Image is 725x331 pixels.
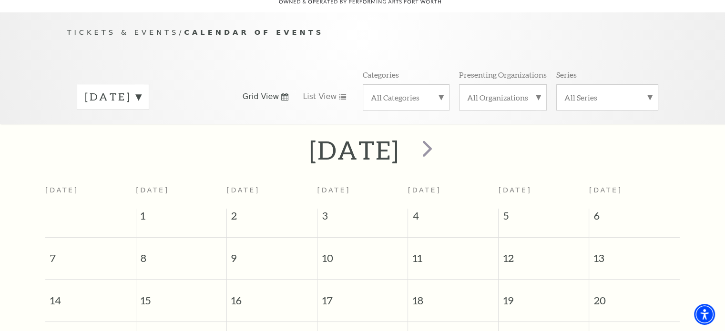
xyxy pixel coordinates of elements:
p: Presenting Organizations [459,70,547,80]
span: 9 [227,238,317,271]
span: List View [303,91,337,102]
span: 18 [408,280,498,312]
span: 8 [136,238,226,271]
span: 15 [136,280,226,312]
h2: [DATE] [309,135,399,165]
span: 2 [227,209,317,228]
th: [DATE] [45,181,136,209]
span: 14 [45,280,136,312]
span: 1 [136,209,226,228]
div: Accessibility Menu [694,304,715,325]
span: Calendar of Events [184,28,324,36]
span: [DATE] [589,186,623,194]
label: All Series [564,92,650,102]
span: 3 [317,209,408,228]
span: [DATE] [226,186,260,194]
span: [DATE] [499,186,532,194]
span: 16 [227,280,317,312]
button: next [408,133,443,167]
span: [DATE] [317,186,350,194]
label: [DATE] [85,90,141,104]
label: All Categories [371,92,441,102]
span: 11 [408,238,498,271]
span: 17 [317,280,408,312]
p: Categories [363,70,399,80]
span: 20 [589,280,680,312]
span: 6 [589,209,680,228]
span: [DATE] [136,186,169,194]
p: Series [556,70,577,80]
span: 19 [499,280,589,312]
span: [DATE] [408,186,441,194]
span: 4 [408,209,498,228]
span: Grid View [243,91,279,102]
label: All Organizations [467,92,539,102]
span: 12 [499,238,589,271]
span: 5 [499,209,589,228]
span: 7 [45,238,136,271]
span: 13 [589,238,680,271]
p: / [67,27,658,39]
span: Tickets & Events [67,28,179,36]
span: 10 [317,238,408,271]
